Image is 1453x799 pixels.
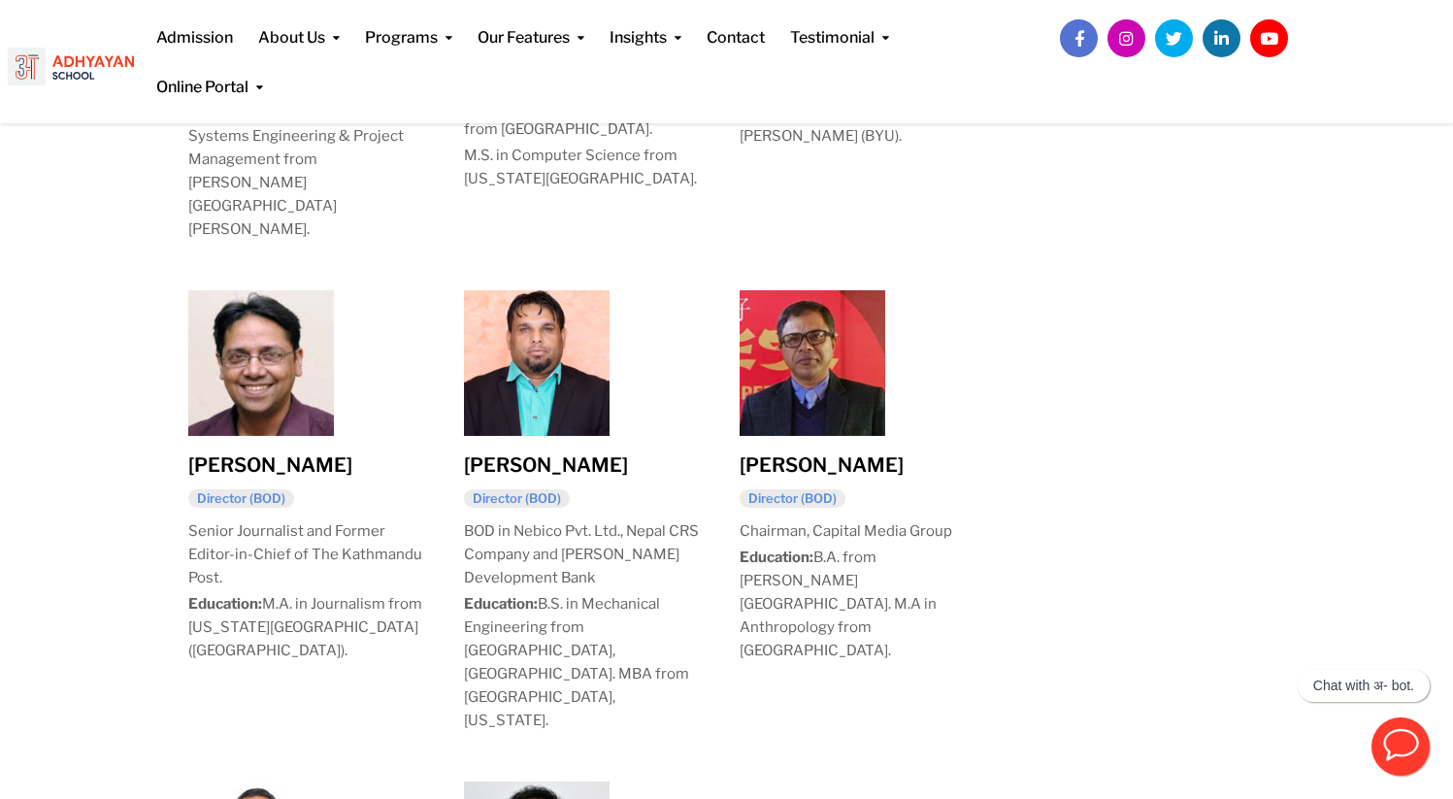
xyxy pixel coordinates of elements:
h6: Director (BOD) [464,489,570,508]
p: Senior Journalist and Former Editor-in-Chief of The Kathmandu Post. [188,519,425,589]
p: BOD in Nebico Pvt. Ltd., Nepal CRS Company and [PERSON_NAME] Development Bank [464,519,701,589]
a: [PERSON_NAME] [740,453,904,477]
p: B.A. from [PERSON_NAME][GEOGRAPHIC_DATA]. M.A in Anthropology from [GEOGRAPHIC_DATA]. [740,546,976,662]
p: M.S. in Computer Science from [US_STATE][GEOGRAPHIC_DATA]. [464,144,701,190]
a: Prakash Babu Paudel [740,352,885,371]
h6: Director (BOD) [740,489,845,508]
a: [PERSON_NAME] [464,453,628,477]
p: Chat with अ- bot. [1313,678,1414,694]
strong: Education: [188,595,262,613]
strong: Education: [464,595,538,613]
a: Rajesh Rauniyar [464,352,610,371]
p: B.S. in Electrical Engineering from [US_STATE][GEOGRAPHIC_DATA]. M.S. in Systems Engineering & Pr... [188,54,425,241]
p: B.S. in Mechanical Engineering from [GEOGRAPHIC_DATA], [GEOGRAPHIC_DATA]. MBA from [GEOGRAPHIC_DA... [464,592,701,732]
h6: Director (BOD) [188,489,294,508]
a: Online Portal [156,50,263,99]
p: M.A. in Journalism from [US_STATE][GEOGRAPHIC_DATA] ([GEOGRAPHIC_DATA]). [188,592,425,662]
p: Chairman, Capital Media Group [740,519,976,543]
a: [PERSON_NAME] [188,453,352,477]
a: Akhilesh Upadhyay [188,352,334,371]
strong: Education: [740,549,813,566]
